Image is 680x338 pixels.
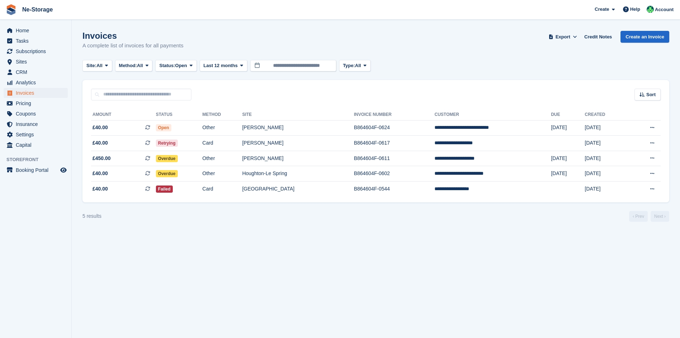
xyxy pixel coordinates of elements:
td: [DATE] [585,151,628,166]
span: Overdue [156,155,178,162]
td: B864604F-0617 [354,136,434,151]
span: Export [556,33,570,41]
a: menu [4,109,68,119]
a: menu [4,78,68,88]
a: menu [4,88,68,98]
span: Insurance [16,119,59,129]
a: menu [4,119,68,129]
span: Booking Portal [16,165,59,175]
button: Method: All [115,60,153,72]
a: Credit Notes [581,31,615,43]
td: Card [203,182,242,197]
span: Home [16,25,59,36]
a: menu [4,46,68,56]
td: B864604F-0544 [354,182,434,197]
td: B864604F-0624 [354,120,434,136]
span: Overdue [156,170,178,177]
a: Next [651,211,669,222]
span: £40.00 [92,139,108,147]
span: £450.00 [92,155,111,162]
td: Other [203,120,242,136]
td: Other [203,166,242,182]
span: Open [175,62,187,69]
span: Subscriptions [16,46,59,56]
th: Amount [91,109,156,121]
td: B864604F-0611 [354,151,434,166]
td: [DATE] [551,151,585,166]
div: 5 results [82,212,101,220]
span: Invoices [16,88,59,98]
button: Status: Open [155,60,196,72]
span: Type: [343,62,355,69]
span: Status: [159,62,175,69]
td: Card [203,136,242,151]
td: [GEOGRAPHIC_DATA] [242,182,354,197]
td: [PERSON_NAME] [242,120,354,136]
th: Invoice Number [354,109,434,121]
th: Created [585,109,628,121]
a: Ne-Storage [19,4,56,15]
span: Retrying [156,140,178,147]
td: Houghton-Le Spring [242,166,354,182]
button: Type: All [339,60,371,72]
th: Due [551,109,585,121]
button: Site: All [82,60,112,72]
a: menu [4,57,68,67]
span: Create [595,6,609,13]
a: Previous [629,211,648,222]
span: £40.00 [92,170,108,177]
a: menu [4,67,68,77]
th: Method [203,109,242,121]
span: All [355,62,361,69]
a: menu [4,140,68,150]
td: [DATE] [551,166,585,182]
button: Last 12 months [200,60,247,72]
span: Last 12 months [204,62,238,69]
span: Account [655,6,674,13]
th: Status [156,109,203,121]
a: Preview store [59,166,68,174]
span: All [137,62,143,69]
span: Analytics [16,78,59,88]
td: [PERSON_NAME] [242,151,354,166]
span: Storefront [6,156,71,163]
span: Coupons [16,109,59,119]
span: Settings [16,130,59,140]
span: Tasks [16,36,59,46]
a: menu [4,130,68,140]
span: CRM [16,67,59,77]
span: £40.00 [92,124,108,131]
span: Failed [156,186,173,193]
span: Open [156,124,171,131]
td: [DATE] [585,120,628,136]
th: Customer [434,109,551,121]
h1: Invoices [82,31,184,41]
th: Site [242,109,354,121]
a: menu [4,25,68,36]
img: Jay Johal [647,6,654,13]
span: £40.00 [92,185,108,193]
td: [PERSON_NAME] [242,136,354,151]
nav: Page [628,211,671,222]
td: B864604F-0602 [354,166,434,182]
td: Other [203,151,242,166]
button: Export [547,31,579,43]
span: Pricing [16,98,59,108]
span: Help [630,6,640,13]
span: Sites [16,57,59,67]
span: All [96,62,103,69]
a: Create an Invoice [620,31,669,43]
span: Site: [86,62,96,69]
td: [DATE] [585,166,628,182]
td: [DATE] [551,120,585,136]
a: menu [4,36,68,46]
a: menu [4,165,68,175]
td: [DATE] [585,182,628,197]
a: menu [4,98,68,108]
span: Sort [646,91,656,98]
p: A complete list of invoices for all payments [82,42,184,50]
span: Method: [119,62,137,69]
img: stora-icon-8386f47178a22dfd0bd8f6a31ec36ba5ce8667c1dd55bd0f319d3a0aa187defe.svg [6,4,16,15]
td: [DATE] [585,136,628,151]
span: Capital [16,140,59,150]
